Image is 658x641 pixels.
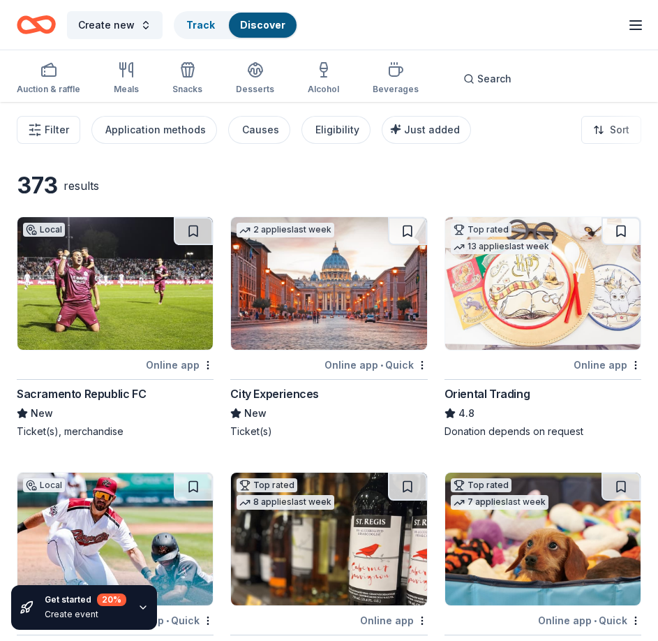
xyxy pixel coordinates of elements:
[17,116,80,144] button: Filter
[174,11,298,39] button: TrackDiscover
[230,216,427,439] a: Image for City Experiences2 applieslast weekOnline app•QuickCity ExperiencesNewTicket(s)
[610,121,629,138] span: Sort
[63,177,99,194] div: results
[301,116,371,144] button: Eligibility
[308,84,339,95] div: Alcohol
[23,223,65,237] div: Local
[237,478,297,492] div: Top rated
[237,223,334,237] div: 2 applies last week
[308,56,339,102] button: Alcohol
[17,172,58,200] div: 373
[67,11,163,39] button: Create new
[17,216,214,439] a: Image for Sacramento Republic FCLocalOnline appSacramento Republic FCNewTicket(s), merchandise
[17,425,214,439] div: Ticket(s), merchandise
[45,594,126,606] div: Get started
[581,116,641,144] button: Sort
[45,609,126,620] div: Create event
[477,71,511,87] span: Search
[451,478,511,492] div: Top rated
[373,84,419,95] div: Beverages
[237,495,334,510] div: 8 applies last week
[230,385,319,402] div: City Experiences
[91,116,217,144] button: Application methods
[236,56,274,102] button: Desserts
[594,615,597,626] span: •
[451,495,548,510] div: 7 applies last week
[324,356,428,374] div: Online app Quick
[17,84,80,95] div: Auction & raffle
[105,121,206,138] div: Application methods
[17,473,213,605] img: Image for Sacramento River Cats
[17,385,146,402] div: Sacramento Republic FC
[445,217,641,350] img: Image for Oriental Trading
[445,473,641,605] img: Image for BarkBox
[230,425,427,439] div: Ticket(s)
[380,360,383,371] span: •
[458,405,474,422] span: 4.8
[17,217,213,350] img: Image for Sacramento Republic FC
[382,116,471,144] button: Just added
[17,8,56,41] a: Home
[451,240,552,254] div: 13 applies last week
[242,121,279,138] div: Causes
[17,56,80,102] button: Auction & raffle
[146,356,214,374] div: Online app
[451,223,511,237] div: Top rated
[228,116,290,144] button: Causes
[97,594,126,606] div: 20 %
[452,65,523,93] button: Search
[172,84,202,95] div: Snacks
[23,478,65,492] div: Local
[244,405,267,422] span: New
[31,405,53,422] span: New
[45,121,69,138] span: Filter
[236,84,274,95] div: Desserts
[78,17,135,34] span: Create new
[538,612,641,629] div: Online app Quick
[360,612,428,629] div: Online app
[404,124,460,135] span: Just added
[114,84,139,95] div: Meals
[373,56,419,102] button: Beverages
[172,56,202,102] button: Snacks
[231,473,426,605] img: Image for Total Wine
[114,56,139,102] button: Meals
[574,356,641,374] div: Online app
[444,216,641,439] a: Image for Oriental TradingTop rated13 applieslast weekOnline appOriental Trading4.8Donation depen...
[186,19,215,31] a: Track
[231,217,426,350] img: Image for City Experiences
[444,425,641,439] div: Donation depends on request
[444,385,530,402] div: Oriental Trading
[315,121,359,138] div: Eligibility
[240,19,285,31] a: Discover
